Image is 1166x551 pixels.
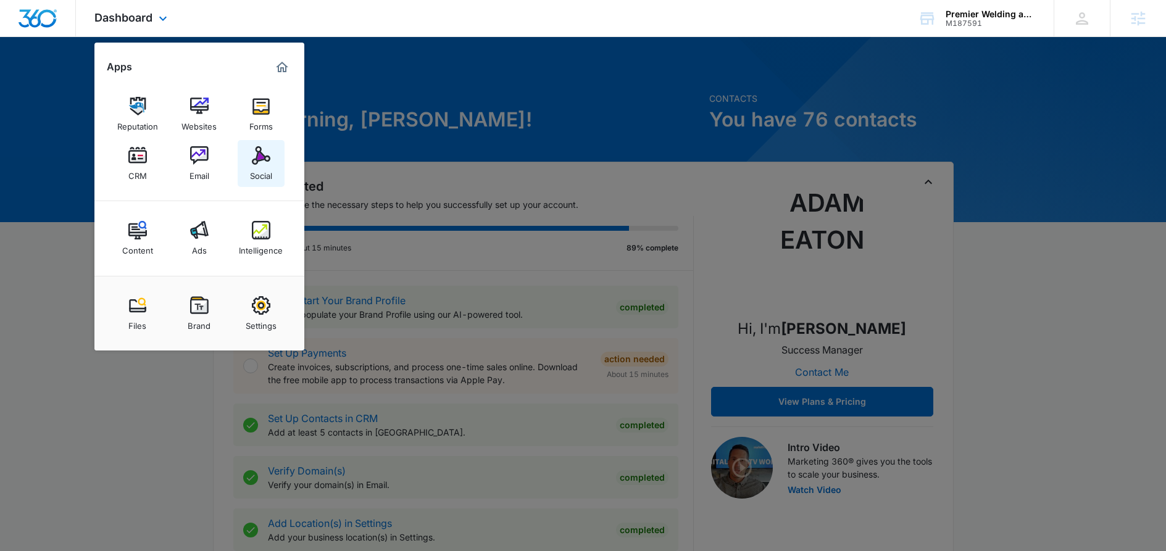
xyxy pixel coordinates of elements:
a: Email [176,140,223,187]
div: Brand [188,315,210,331]
div: Forms [249,115,273,131]
div: account name [946,9,1036,19]
a: Marketing 360® Dashboard [272,57,292,77]
a: Ads [176,215,223,262]
a: Files [114,290,161,337]
div: Content [122,239,153,255]
a: Settings [238,290,285,337]
div: Ads [192,239,207,255]
div: account id [946,19,1036,28]
div: Reputation [117,115,158,131]
a: Social [238,140,285,187]
h2: Apps [107,61,132,73]
a: Forms [238,91,285,138]
a: Content [114,215,161,262]
a: Brand [176,290,223,337]
a: Intelligence [238,215,285,262]
div: Email [189,165,209,181]
a: CRM [114,140,161,187]
a: Reputation [114,91,161,138]
a: Websites [176,91,223,138]
span: Dashboard [94,11,152,24]
div: Intelligence [239,239,283,255]
div: Settings [246,315,277,331]
div: CRM [128,165,147,181]
div: Websites [181,115,217,131]
div: Social [250,165,272,181]
div: Files [128,315,146,331]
